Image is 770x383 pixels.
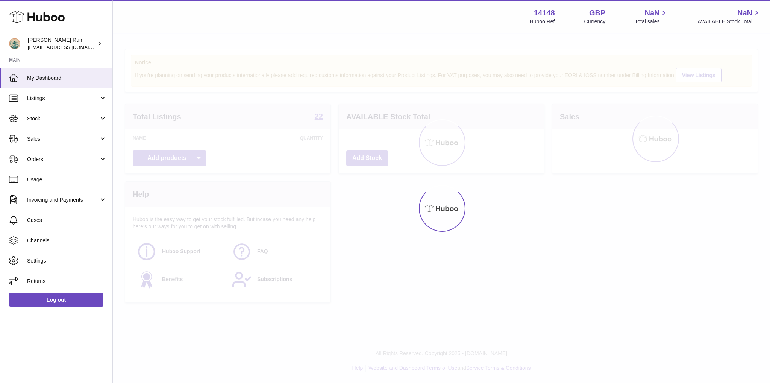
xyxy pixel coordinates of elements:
div: Currency [584,18,606,25]
span: Stock [27,115,99,122]
a: NaN AVAILABLE Stock Total [697,8,761,25]
span: NaN [737,8,752,18]
a: Log out [9,293,103,307]
div: Huboo Ref [530,18,555,25]
span: Orders [27,156,99,163]
span: Returns [27,278,107,285]
strong: 14148 [534,8,555,18]
a: NaN Total sales [635,8,668,25]
span: AVAILABLE Stock Total [697,18,761,25]
span: Sales [27,135,99,143]
span: My Dashboard [27,74,107,82]
span: Usage [27,176,107,183]
img: mail@bartirum.wales [9,38,20,49]
span: [EMAIL_ADDRESS][DOMAIN_NAME] [28,44,111,50]
span: Listings [27,95,99,102]
div: [PERSON_NAME] Rum [28,36,95,51]
span: Channels [27,237,107,244]
span: NaN [644,8,659,18]
span: Settings [27,257,107,264]
span: Cases [27,217,107,224]
span: Invoicing and Payments [27,196,99,204]
span: Total sales [635,18,668,25]
strong: GBP [589,8,605,18]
